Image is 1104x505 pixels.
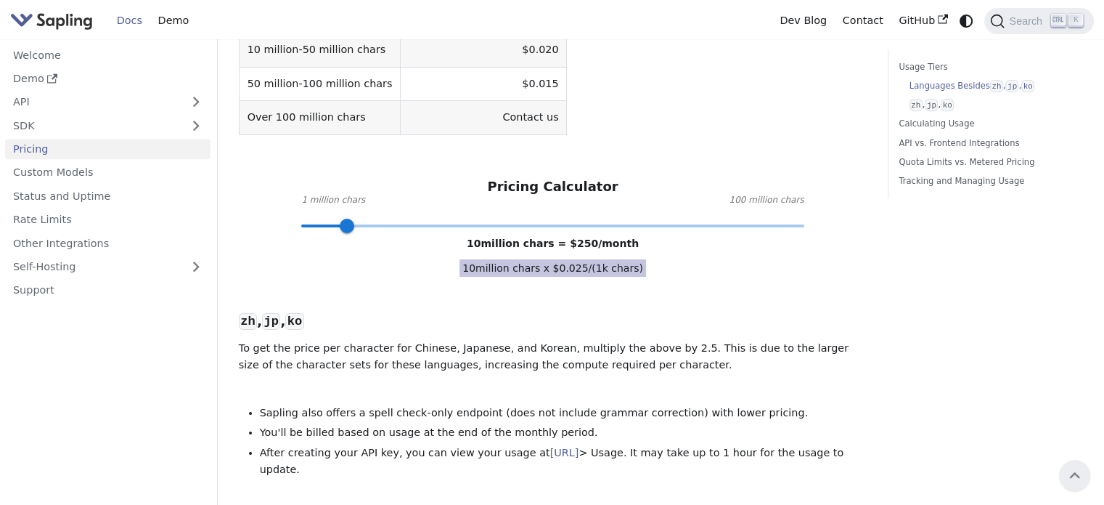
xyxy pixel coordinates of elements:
[5,115,181,136] a: SDK
[899,60,1078,74] a: Usage Tiers
[835,9,891,32] a: Contact
[1021,80,1034,92] code: ko
[909,99,923,111] code: zh
[401,33,567,67] td: $0.020
[10,10,98,31] a: Sapling.ai
[5,139,210,160] a: Pricing
[150,9,197,32] a: Demo
[239,101,400,134] td: Over 100 million chars
[181,115,210,136] button: Expand sidebar category 'SDK'
[401,101,567,134] td: Contact us
[401,67,567,100] td: $0.015
[467,238,639,249] span: 10 million chars = $ 250 /month
[984,8,1093,34] button: Search (Ctrl+K)
[1005,80,1018,92] code: jp
[487,179,618,195] h3: Pricing Calculator
[239,33,400,67] td: 10 million-50 million chars
[891,9,955,32] a: GitHub
[925,99,938,111] code: jp
[1059,460,1090,491] button: Scroll back to top
[5,185,210,206] a: Status and Uptime
[899,117,1078,131] a: Calculating Usage
[239,313,257,331] code: zh
[909,79,1073,93] a: Languages Besideszh,jp,ko
[941,99,954,111] code: ko
[260,445,867,480] li: After creating your API key, you can view your usage at > Usage. It may take up to 1 hour for the...
[260,424,867,442] li: You'll be billed based on usage at the end of the monthly period.
[301,193,365,208] span: 1 million chars
[10,10,93,31] img: Sapling.ai
[956,10,977,31] button: Switch between dark and light mode (currently system mode)
[109,9,150,32] a: Docs
[899,137,1078,150] a: API vs. Frontend Integrations
[1068,14,1083,27] kbd: K
[239,313,867,330] h3: , ,
[5,233,210,254] a: Other Integrations
[5,68,210,89] a: Demo
[239,340,867,375] p: To get the price per character for Chinese, Japanese, and Korean, multiply the above by 2.5. This...
[990,80,1003,92] code: zh
[285,313,303,331] code: ko
[1005,15,1051,27] span: Search
[5,92,181,113] a: API
[459,259,646,277] span: 10 million chars x $ 0.025 /(1k chars)
[899,155,1078,169] a: Quota Limits vs. Metered Pricing
[262,313,280,331] code: jp
[5,209,210,230] a: Rate Limits
[772,9,834,32] a: Dev Blog
[550,447,579,458] a: [URL]
[181,92,210,113] button: Expand sidebar category 'API'
[729,193,804,208] span: 100 million chars
[5,280,210,301] a: Support
[5,162,210,183] a: Custom Models
[239,67,400,100] td: 50 million-100 million chars
[909,98,1073,112] a: zh,jp,ko
[260,405,867,422] li: Sapling also offers a spell check-only endpoint (does not include grammar correction) with lower ...
[5,44,210,65] a: Welcome
[5,256,210,278] a: Self-Hosting
[899,174,1078,188] a: Tracking and Managing Usage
